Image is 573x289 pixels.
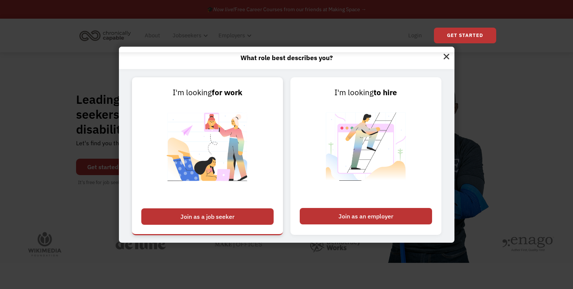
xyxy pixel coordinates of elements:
[434,28,496,43] a: Get Started
[173,31,201,40] div: Jobseekers
[374,87,397,97] strong: to hire
[212,87,242,97] strong: for work
[161,99,254,204] img: Chronically Capable Personalized Job Matching
[404,24,426,47] a: Login
[77,27,136,44] a: home
[77,27,133,44] img: Chronically Capable logo
[300,87,432,99] div: I'm looking
[168,24,210,47] div: Jobseekers
[141,208,274,225] div: Join as a job seeker
[141,87,274,99] div: I'm looking
[290,77,441,235] a: I'm lookingto hireJoin as an employer
[140,24,164,47] a: About
[214,24,254,47] div: Employers
[132,77,283,235] a: I'm lookingfor workJoin as a job seeker
[240,53,333,62] strong: What role best describes you?
[218,31,245,40] div: Employers
[300,208,432,224] div: Join as an employer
